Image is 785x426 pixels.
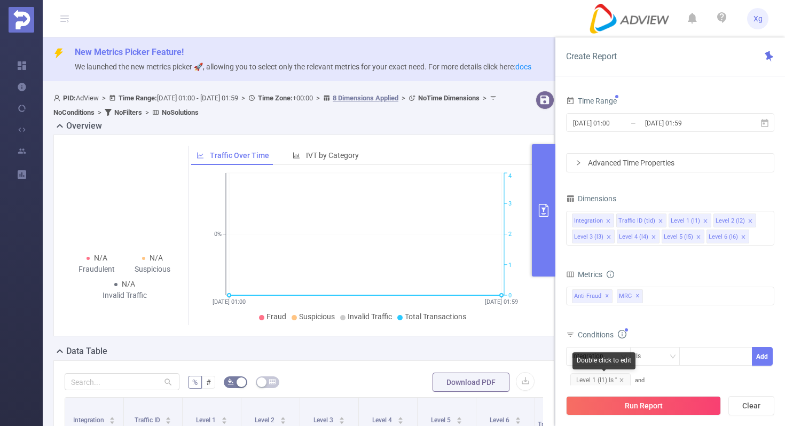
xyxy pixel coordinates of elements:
[339,415,344,419] i: icon: caret-up
[162,108,199,116] b: No Solutions
[605,290,609,303] span: ✕
[114,108,142,116] b: No Filters
[618,330,626,338] i: icon: info-circle
[515,415,521,422] div: Sort
[606,234,611,241] i: icon: close
[607,271,614,278] i: icon: info-circle
[398,94,409,102] span: >
[94,254,107,262] span: N/A
[658,218,663,225] i: icon: close
[280,420,286,423] i: icon: caret-down
[313,416,335,424] span: Level 3
[572,352,635,369] div: Double click to edit
[572,214,614,227] li: Integration
[75,62,531,71] span: We launched the new metrics picker 🚀, allowing you to select only the relevant metrics for your e...
[566,270,602,279] span: Metrics
[618,214,655,228] div: Traffic ID (tid)
[572,230,615,243] li: Level 3 (l3)
[515,415,521,419] i: icon: caret-up
[619,377,624,383] i: icon: close
[572,348,611,365] div: Integration
[456,415,462,422] div: Sort
[617,289,643,303] span: MRC
[431,416,452,424] span: Level 5
[670,353,676,361] i: icon: down
[53,94,63,101] i: icon: user
[696,234,701,241] i: icon: close
[299,312,335,321] span: Suspicious
[119,94,157,102] b: Time Range:
[53,94,499,116] span: AdView [DATE] 01:00 - [DATE] 01:59 +00:00
[671,214,700,228] div: Level 1 (l1)
[713,214,756,227] li: Level 2 (l2)
[293,152,300,159] i: icon: bar-chart
[221,415,227,422] div: Sort
[635,290,640,303] span: ✕
[619,230,648,244] div: Level 4 (l4)
[306,151,359,160] span: IVT by Category
[339,415,345,422] div: Sort
[480,94,490,102] span: >
[348,312,392,321] span: Invalid Traffic
[372,416,394,424] span: Level 4
[9,7,34,33] img: Protected Media
[728,396,774,415] button: Clear
[748,218,753,225] i: icon: close
[578,330,626,339] span: Conditions
[99,94,109,102] span: >
[753,8,763,29] span: Xg
[572,116,658,130] input: Start date
[135,416,162,424] span: Traffic ID
[66,120,102,132] h2: Overview
[280,415,286,422] div: Sort
[238,94,248,102] span: >
[280,415,286,419] i: icon: caret-up
[508,262,512,269] tspan: 1
[566,97,617,105] span: Time Range
[150,254,163,262] span: N/A
[269,378,276,385] i: icon: table
[651,234,656,241] i: icon: close
[221,420,227,423] i: icon: caret-down
[616,214,666,227] li: Traffic ID (tid)
[574,214,603,228] div: Integration
[644,116,731,130] input: End date
[456,420,462,423] i: icon: caret-down
[669,214,711,227] li: Level 1 (l1)
[405,312,466,321] span: Total Transactions
[333,94,398,102] u: 8 Dimensions Applied
[617,230,660,243] li: Level 4 (l4)
[255,416,276,424] span: Level 2
[456,415,462,419] i: icon: caret-up
[515,420,521,423] i: icon: caret-down
[53,108,95,116] b: No Conditions
[63,94,76,102] b: PID:
[508,292,512,299] tspan: 0
[490,416,511,424] span: Level 6
[66,345,107,358] h2: Data Table
[122,280,135,288] span: N/A
[165,415,171,422] div: Sort
[664,230,693,244] div: Level 5 (l5)
[109,420,115,423] i: icon: caret-down
[95,108,105,116] span: >
[109,415,115,422] div: Sort
[339,420,344,423] i: icon: caret-down
[418,94,480,102] b: No Time Dimensions
[397,420,403,423] i: icon: caret-down
[69,264,124,275] div: Fraudulent
[206,378,211,386] span: #
[124,264,180,275] div: Suspicious
[213,298,246,305] tspan: [DATE] 01:00
[192,378,198,386] span: %
[716,214,745,228] div: Level 2 (l2)
[703,218,708,225] i: icon: close
[575,160,582,166] i: icon: right
[515,62,531,71] a: docs
[166,415,171,419] i: icon: caret-up
[570,373,631,387] span: Level 1 (l1) Is ''
[196,416,217,424] span: Level 1
[97,290,152,301] div: Invalid Traffic
[197,152,204,159] i: icon: line-chart
[221,415,227,419] i: icon: caret-up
